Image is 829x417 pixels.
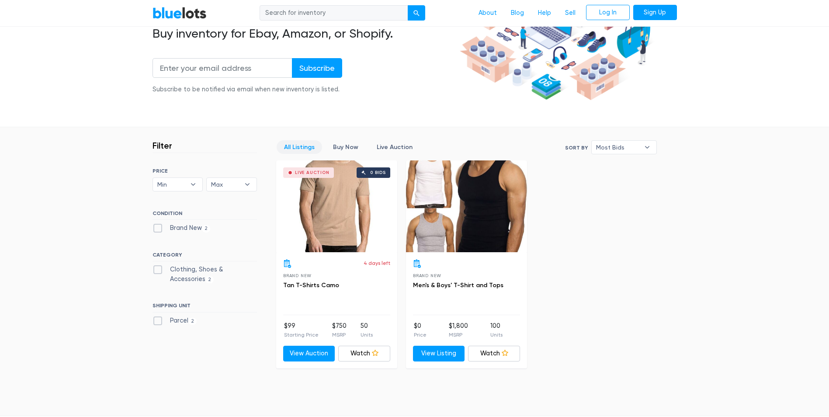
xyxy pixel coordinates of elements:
b: ▾ [184,178,202,191]
h6: CONDITION [153,210,257,220]
a: About [472,5,504,21]
a: Live Auction 0 bids [276,160,397,252]
a: Help [531,5,558,21]
label: Parcel [153,316,197,326]
li: 50 [361,321,373,339]
a: Log In [586,5,630,21]
a: Blog [504,5,531,21]
h3: Filter [153,140,172,151]
span: Brand New [283,273,312,278]
p: Units [361,331,373,339]
label: Brand New [153,223,211,233]
p: 4 days left [364,259,390,267]
h6: CATEGORY [153,252,257,261]
h6: PRICE [153,168,257,174]
p: Starting Price [284,331,319,339]
a: Men's & Boys' T-Shirt and Tops [413,281,503,289]
li: $0 [414,321,427,339]
a: View Listing [413,346,465,361]
span: Brand New [413,273,441,278]
div: Subscribe to be notified via email when new inventory is listed. [153,85,342,94]
p: MSRP [449,331,468,339]
a: Sign Up [633,5,677,21]
p: MSRP [332,331,347,339]
span: Max [211,178,240,191]
li: $750 [332,321,347,339]
a: Watch [338,346,390,361]
a: Live Auction [369,140,420,154]
span: 2 [188,318,197,325]
a: Tan T-Shirts Camo [283,281,339,289]
label: Clothing, Shoes & Accessories [153,265,257,284]
b: ▾ [638,141,656,154]
span: Min [157,178,186,191]
p: Price [414,331,427,339]
span: 2 [205,276,214,283]
a: Buy Now [326,140,366,154]
a: Watch [468,346,520,361]
h2: Buy inventory for Ebay, Amazon, or Shopify. [153,26,457,41]
li: $99 [284,321,319,339]
span: 2 [202,225,211,232]
p: Units [490,331,503,339]
b: ▾ [238,178,257,191]
li: 100 [490,321,503,339]
h6: SHIPPING UNIT [153,302,257,312]
input: Subscribe [292,58,342,78]
span: Most Bids [596,141,640,154]
a: All Listings [277,140,322,154]
input: Enter your email address [153,58,292,78]
a: Sell [558,5,583,21]
div: Live Auction [295,170,330,175]
a: BlueLots [153,7,207,19]
div: 0 bids [370,170,386,175]
a: View Auction [283,346,335,361]
label: Sort By [565,144,588,152]
li: $1,800 [449,321,468,339]
input: Search for inventory [260,5,408,21]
